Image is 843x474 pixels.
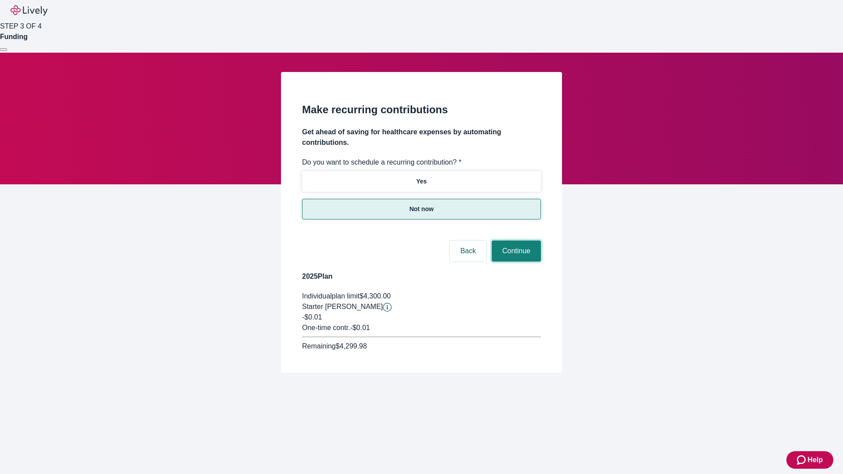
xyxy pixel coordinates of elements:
[409,205,433,214] p: Not now
[302,303,383,310] span: Starter [PERSON_NAME]
[350,324,370,331] span: - $0.01
[302,271,541,282] h4: 2025 Plan
[302,171,541,192] button: Yes
[302,199,541,219] button: Not now
[335,342,367,350] span: $4,299.98
[302,342,335,350] span: Remaining
[450,241,486,262] button: Back
[786,451,833,469] button: Zendesk support iconHelp
[416,177,427,186] p: Yes
[302,324,350,331] span: One-time contr.
[302,157,461,168] label: Do you want to schedule a recurring contribution? *
[383,303,392,312] button: Lively will contribute $0.01 to establish your account
[302,127,541,148] h4: Get ahead of saving for healthcare expenses by automating contributions.
[302,313,322,321] span: -$0.01
[302,292,360,300] span: Individual plan limit
[807,455,823,465] span: Help
[360,292,391,300] span: $4,300.00
[383,303,392,312] svg: Starter penny details
[302,102,541,118] h2: Make recurring contributions
[11,5,47,16] img: Lively
[492,241,541,262] button: Continue
[797,455,807,465] svg: Zendesk support icon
